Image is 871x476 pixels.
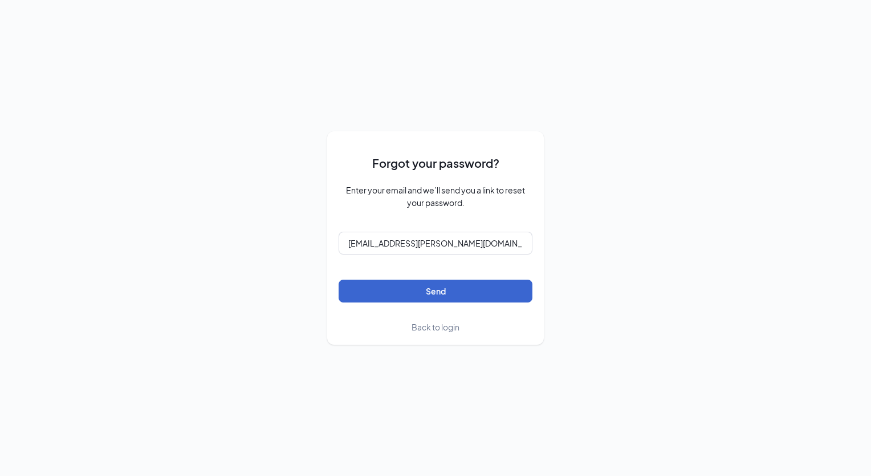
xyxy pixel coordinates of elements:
button: Send [339,280,532,302]
span: Enter your email and we’ll send you a link to reset your password. [339,184,532,209]
span: Forgot your password? [372,154,499,172]
input: Email [339,232,532,255]
a: Back to login [412,321,459,333]
span: Back to login [412,322,459,332]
